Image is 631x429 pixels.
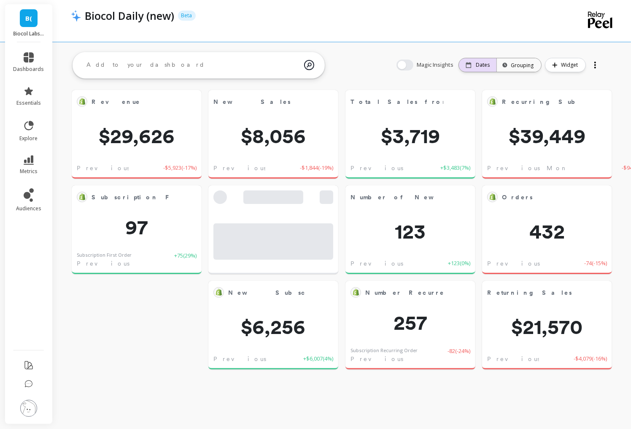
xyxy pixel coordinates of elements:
[351,259,431,268] span: Previous Day
[174,252,197,268] span: +75 ( 29% )
[561,61,580,69] span: Widget
[85,8,175,23] p: Biocol Daily (new)
[92,193,226,202] span: Subscription First Order
[16,205,41,212] span: audiences
[16,100,41,106] span: essentials
[351,164,431,172] span: Previous Day
[502,96,580,108] span: Recurring Subscription Sales
[92,96,170,108] span: Revenue
[417,61,455,69] span: Magic Insights
[92,191,170,203] span: Subscription First Order
[487,259,568,268] span: Previous Day
[208,317,338,337] span: $6,256
[502,193,533,202] span: Orders
[77,252,132,259] div: Subscription First Order
[482,221,612,242] span: 432
[20,168,38,175] span: metrics
[345,221,475,242] span: 123
[208,126,338,146] span: $8,056
[20,400,37,417] img: profile picture
[178,11,196,21] p: Beta
[345,126,475,146] span: $3,719
[213,355,294,363] span: Previous Day
[92,98,140,106] span: Revenue
[504,61,534,69] div: Grouping
[365,287,443,299] span: Number Recurrent Subscription Orders
[213,98,291,106] span: New Sales
[482,126,612,146] span: $39,449
[584,259,607,268] span: -74 ( -15% )
[300,164,333,172] span: -$1,844 ( -19% )
[351,355,431,363] span: Previous Day
[304,54,314,76] img: magic search icon
[72,217,202,237] span: 97
[303,355,333,363] span: +$6,007 ( 4% )
[487,287,580,299] span: Returning Sales
[71,10,81,22] img: header icon
[351,193,493,202] span: Number of New Orders
[163,164,197,172] span: -$5,923 ( -17% )
[574,355,607,363] span: -$4,079 ( -16% )
[448,347,470,364] span: -82 ( -24% )
[345,312,475,333] span: 257
[476,62,490,68] p: Dates
[13,30,44,37] p: Biocol Labs (US)
[482,317,612,337] span: $21,570
[487,164,622,172] span: Previous Month to Date
[487,355,568,363] span: Previous Day
[351,347,418,354] div: Subscription Recurring Order
[440,164,470,172] span: +$3,483 ( 7% )
[351,96,443,108] span: Total Sales from First Subscription Orders
[487,288,572,297] span: Returning Sales
[448,259,470,268] span: +123 ( 0% )
[25,14,32,23] span: B(
[228,288,382,297] span: New Subscriptions Sales
[502,191,580,203] span: Orders
[351,98,591,106] span: Total Sales from First Subscription Orders
[213,96,306,108] span: New Sales
[77,164,158,172] span: Previous Day
[545,58,586,72] button: Widget
[77,259,158,268] span: Previous Day
[213,164,294,172] span: Previous Day
[228,287,306,299] span: New Subscriptions Sales
[351,191,443,203] span: Number of New Orders
[72,126,202,146] span: $29,626
[13,66,44,73] span: dashboards
[365,288,564,297] span: Number Recurrent Subscription Orders
[20,135,38,142] span: explore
